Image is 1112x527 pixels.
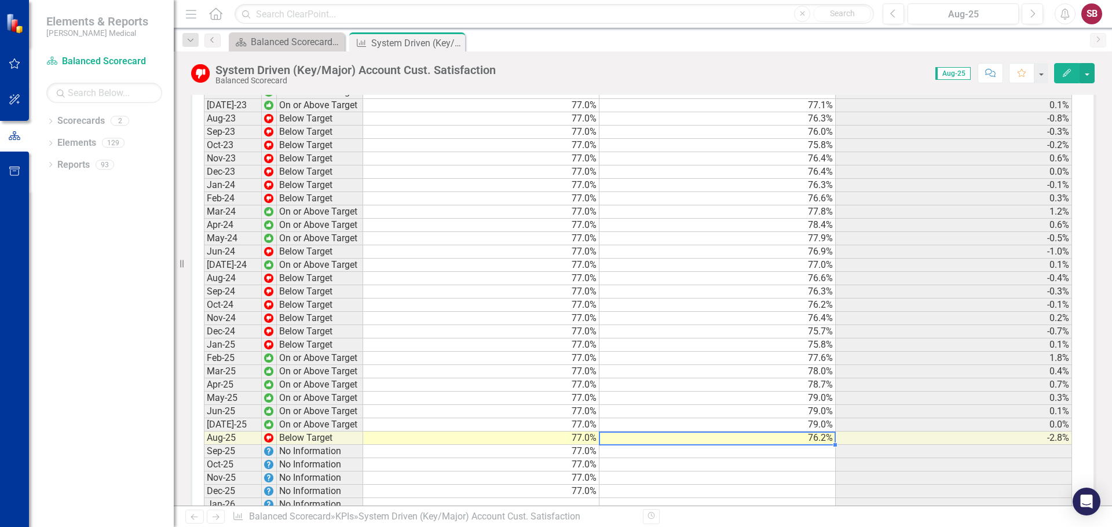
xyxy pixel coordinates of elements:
td: 0.3% [836,192,1072,205]
img: wc+mapt77TOUwAAAABJRU5ErkJggg== [264,260,273,270]
td: No Information [277,471,363,485]
td: 76.9% [599,245,836,259]
td: 77.0% [363,365,599,378]
td: Aug-24 [204,272,262,285]
td: 77.0% [363,232,599,245]
td: 0.0% [836,165,1072,179]
td: 77.0% [363,259,599,272]
td: -2.8% [836,432,1072,445]
td: 77.0% [363,139,599,152]
td: Below Target [277,165,363,179]
td: Below Target [277,432,363,445]
div: System Driven (Key/Major) Account Cust. Satisfaction [371,36,462,50]
td: 77.6% [599,352,836,365]
td: 78.7% [599,378,836,392]
td: Mar-25 [204,365,262,378]
div: SB [1081,3,1102,24]
td: On or Above Target [277,418,363,432]
td: May-24 [204,232,262,245]
td: Oct-24 [204,298,262,312]
td: On or Above Target [277,205,363,219]
td: 77.0% [363,112,599,126]
td: -0.1% [836,298,1072,312]
td: Below Target [277,126,363,139]
td: 77.0% [363,272,599,285]
img: w+6onZ6yCFk7QAAAABJRU5ErkJggg== [264,127,273,137]
img: wc+mapt77TOUwAAAABJRU5ErkJggg== [264,420,273,429]
td: [DATE]-24 [204,259,262,272]
td: 77.0% [363,298,599,312]
td: Sep-24 [204,285,262,298]
td: Sep-25 [204,445,262,458]
td: No Information [277,498,363,511]
td: Feb-24 [204,192,262,205]
td: 75.8% [599,338,836,352]
div: 93 [96,160,114,169]
td: 77.0% [363,405,599,418]
td: 77.0% [363,338,599,352]
div: Open Intercom Messenger [1073,488,1100,515]
td: Oct-23 [204,139,262,152]
td: Below Target [277,285,363,298]
td: 77.0% [363,418,599,432]
td: 77.0% [363,432,599,445]
td: Below Target [277,192,363,205]
td: 0.0% [836,418,1072,432]
td: -0.3% [836,285,1072,298]
td: No Information [277,445,363,458]
div: Balanced Scorecard [215,76,496,85]
td: Nov-24 [204,312,262,325]
td: 77.0% [363,312,599,325]
td: 0.6% [836,152,1072,165]
td: 77.0% [363,352,599,365]
img: w+6onZ6yCFk7QAAAABJRU5ErkJggg== [264,247,273,256]
td: 76.6% [599,272,836,285]
td: Apr-24 [204,219,262,232]
img: w+6onZ6yCFk7QAAAABJRU5ErkJggg== [264,327,273,336]
td: -0.7% [836,325,1072,338]
a: Balanced Scorecard [46,55,162,68]
td: 77.0% [363,126,599,139]
td: Below Target [277,152,363,165]
td: 77.0% [363,392,599,405]
img: wc+mapt77TOUwAAAABJRU5ErkJggg== [264,207,273,216]
td: Oct-25 [204,458,262,471]
img: EPrye+mTK9pvt+TU27aWpTKctATH3YPfOpp6JwpcOnVRu8ICjoSzQQ4ga9ifFOM3l6IArfXMrAt88bUovrqVHL8P7rjhUPFG0... [264,447,273,456]
td: On or Above Target [277,405,363,418]
td: 77.0% [363,325,599,338]
img: wc+mapt77TOUwAAAABJRU5ErkJggg== [264,220,273,230]
td: Below Target [277,272,363,285]
img: wc+mapt77TOUwAAAABJRU5ErkJggg== [264,367,273,376]
img: w+6onZ6yCFk7QAAAABJRU5ErkJggg== [264,167,273,176]
td: 76.3% [599,179,836,192]
td: Below Target [277,338,363,352]
a: Balanced Scorecard Welcome Page [232,35,342,49]
div: System Driven (Key/Major) Account Cust. Satisfaction [215,64,496,76]
small: [PERSON_NAME] Medical [46,28,148,38]
td: 76.0% [599,126,836,139]
div: 2 [111,116,129,126]
span: Elements & Reports [46,14,148,28]
td: 76.6% [599,192,836,205]
td: 77.0% [363,445,599,458]
td: 0.4% [836,365,1072,378]
img: w+6onZ6yCFk7QAAAABJRU5ErkJggg== [264,274,273,283]
td: -0.5% [836,232,1072,245]
td: Jun-25 [204,405,262,418]
td: Nov-25 [204,471,262,485]
a: Elements [57,137,96,150]
a: KPIs [335,511,354,522]
span: Search [830,9,855,18]
td: On or Above Target [277,352,363,365]
img: w+6onZ6yCFk7QAAAABJRU5ErkJggg== [264,154,273,163]
td: 76.4% [599,152,836,165]
td: No Information [277,458,363,471]
td: 0.3% [836,392,1072,405]
td: 75.8% [599,139,836,152]
td: Jun-24 [204,245,262,259]
td: On or Above Target [277,392,363,405]
a: Reports [57,159,90,172]
input: Search ClearPoint... [235,4,874,24]
td: No Information [277,485,363,498]
td: Below Target [277,245,363,259]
